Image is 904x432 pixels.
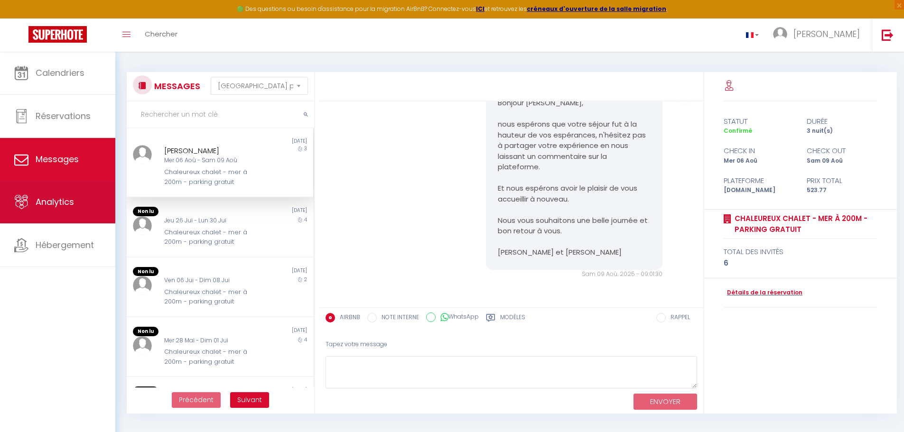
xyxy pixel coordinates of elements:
div: [PERSON_NAME] [164,145,261,156]
a: ... [PERSON_NAME] [766,18,872,52]
img: ... [133,216,152,235]
span: Chercher [145,29,177,39]
label: WhatsApp [436,313,479,323]
span: Non lu [133,386,158,396]
a: ICI [476,5,485,13]
div: [DOMAIN_NAME] [718,186,801,195]
div: 3 nuit(s) [801,127,884,136]
h3: MESSAGES [152,75,200,97]
img: logout [882,29,894,41]
img: ... [133,145,152,164]
button: Ouvrir le widget de chat LiveChat [8,4,36,32]
div: [DATE] [220,386,313,396]
a: Chercher [138,18,185,52]
div: Ven 06 Jui - Dim 08 Jui [164,276,261,285]
button: Previous [172,392,221,408]
div: [DATE] [220,207,313,216]
span: 4 [304,336,307,343]
button: Next [230,392,269,408]
a: Chaleureux chalet - mer à 200m - parking gratuit [731,213,878,235]
div: Sam 09 Aoû [801,156,884,165]
div: Prix total [801,175,884,186]
span: Suivant [237,395,262,404]
div: [DATE] [220,138,313,145]
div: [DATE] [220,327,313,336]
div: check out [801,145,884,156]
div: Plateforme [718,175,801,186]
span: Messages [36,153,79,165]
div: Chaleureux chalet - mer à 200m - parking gratuit [164,347,261,367]
div: Sam 09 Aoû. 2025 - 09:01:30 [486,270,662,279]
div: durée [801,116,884,127]
div: statut [718,116,801,127]
img: ... [773,27,787,41]
span: 3 [304,145,307,152]
span: Non lu [133,267,158,276]
span: Analytics [36,196,74,208]
input: Rechercher un mot clé [127,101,314,128]
div: 523.77 [801,186,884,195]
span: 2 [304,276,307,283]
span: Précédent [179,395,214,404]
div: Tapez votre message [326,333,697,356]
label: NOTE INTERNE [377,313,419,323]
div: check in [718,145,801,156]
img: Super Booking [28,26,87,43]
div: Mer 06 Aoû - Sam 09 Aoû [164,156,261,165]
span: Non lu [133,327,158,336]
label: Modèles [500,313,525,325]
div: Mer 28 Mai - Dim 01 Jui [164,336,261,345]
img: ... [133,276,152,295]
div: Mer 06 Aoû [718,156,801,165]
span: Hébergement [36,239,94,251]
button: ENVOYER [634,394,697,410]
label: RAPPEL [666,313,690,323]
pre: Bonjour [PERSON_NAME], nous espérons que votre séjour fut à la hauteur de vos espérances, n'hésit... [498,98,651,258]
div: Chaleureux chalet - mer à 200m - parking gratuit [164,228,261,247]
div: total des invités [724,246,878,257]
span: [PERSON_NAME] [793,28,860,40]
div: [DATE] [220,267,313,276]
img: ... [133,336,152,355]
span: Réservations [36,110,91,122]
div: Chaleureux chalet - mer à 200m - parking gratuit [164,167,261,187]
div: 6 [724,257,878,269]
span: Non lu [133,207,158,216]
div: Chaleureux chalet - mer à 200m - parking gratuit [164,287,261,307]
span: 4 [304,216,307,223]
span: Confirmé [724,127,752,135]
div: Jeu 26 Jui - Lun 30 Jui [164,216,261,225]
a: créneaux d'ouverture de la salle migration [527,5,666,13]
span: Calendriers [36,67,84,79]
a: Détails de la réservation [724,288,802,297]
label: AIRBNB [335,313,360,323]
